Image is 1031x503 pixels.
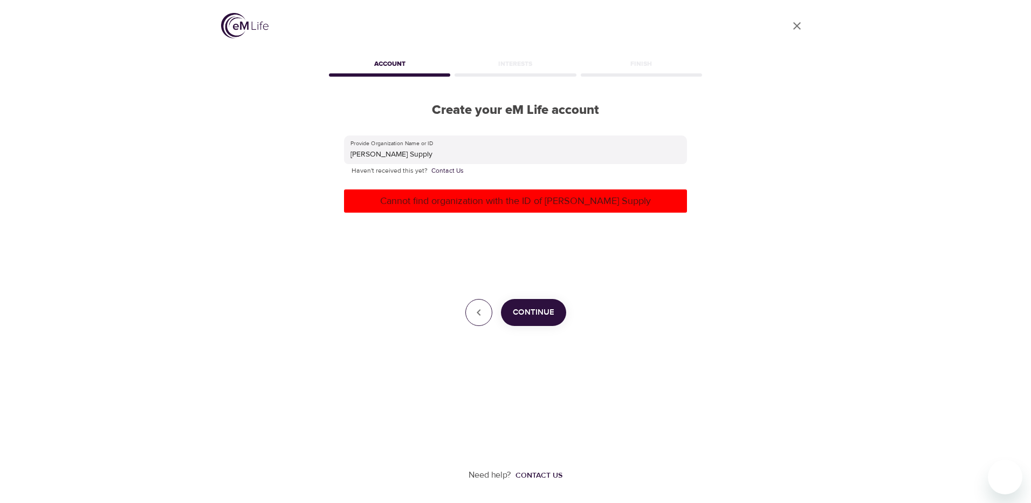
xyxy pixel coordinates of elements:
[431,166,464,176] a: Contact Us
[988,460,1022,494] iframe: Button to launch messaging window
[221,13,269,38] img: logo
[511,470,562,481] a: Contact us
[348,194,683,208] p: Cannot find organization with the ID of [PERSON_NAME] Supply
[352,166,679,176] p: Haven't received this yet?
[784,13,810,39] a: close
[515,470,562,481] div: Contact us
[513,305,554,320] span: Continue
[501,299,566,326] button: Continue
[327,103,704,118] h2: Create your eM Life account
[469,469,511,481] p: Need help?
